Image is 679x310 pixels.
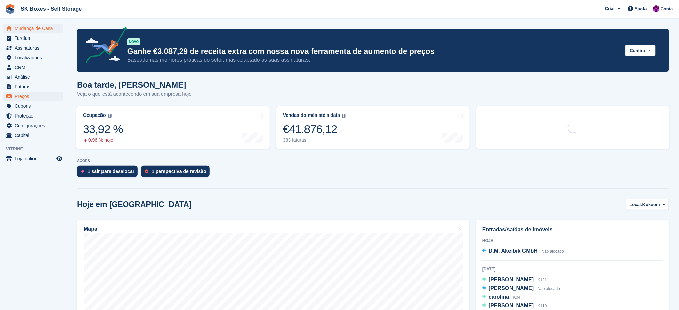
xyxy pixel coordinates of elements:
span: Ajuda [635,5,647,12]
a: carolina K04 [482,293,520,302]
span: K04 [513,295,520,300]
a: 1 perspectiva de revisão [141,166,213,180]
span: Não alocado [538,286,560,291]
a: menu [3,131,63,140]
div: NOVO [127,38,140,45]
div: 383 faturas [283,137,346,143]
a: menu [3,72,63,82]
button: Local: Kokoom [626,199,669,210]
h2: Hoje em [GEOGRAPHIC_DATA] [77,200,192,209]
span: Conta [661,6,673,12]
a: Vendas do mês até a data €41.876,12 383 faturas [276,106,470,149]
p: Ganhe €3.087,29 de receita extra com nossa nova ferramenta de aumento de preços [127,47,620,56]
span: Mudança de Casa [15,24,55,33]
span: carolina [489,294,509,300]
div: Vendas do mês até a data [283,112,340,118]
a: menu [3,24,63,33]
span: Tarefas [15,33,55,43]
a: SK Boxes - Self Storage [18,3,84,14]
img: move_outs_to_deallocate_icon-f764333ba52eb49d3ac5e1228854f67142a1ed5810a6f6cc68b1a99e826820c5.svg [81,169,84,173]
div: 33,92 % [83,122,123,136]
div: 0,96 % hoje [83,137,123,143]
a: [PERSON_NAME] Não alocado [482,284,560,293]
span: Preços [15,92,55,101]
span: Loja online [15,154,55,163]
img: stora-icon-8386f47178a22dfd0bd8f6a31ec36ba5ce8667c1dd55bd0f319d3a0aa187defe.svg [5,4,15,14]
div: 1 sair para desalocar [88,169,134,174]
span: Local: [630,201,642,208]
span: Faturas [15,82,55,91]
div: Hoje [482,238,663,244]
p: Baseado nas melhores práticas do setor, mas adaptado às suas assinaturas. [127,56,620,64]
a: menu [3,154,63,163]
span: Vitrine [6,146,67,152]
img: price-adjustments-announcement-icon-8257ccfd72463d97f412b2fc003d46551f7dbcb40ab6d574587a9cd5c0d94... [80,27,127,65]
h2: Mapa [84,226,97,232]
p: Veja o que está acontecendo em sua empresa hoje [77,90,192,98]
img: icon-info-grey-7440780725fd019a000dd9b08b2336e03edf1995a4989e88bcd33f0948082b44.svg [342,114,346,118]
div: €41.876,12 [283,122,346,136]
span: K119 [538,304,547,308]
span: Proteção [15,111,55,121]
h1: Boa tarde, [PERSON_NAME] [77,80,192,89]
a: [PERSON_NAME] K121 [482,276,547,284]
span: Localizações [15,53,55,62]
span: Não alocado [542,249,564,254]
span: CRM [15,63,55,72]
span: [PERSON_NAME] [489,303,534,308]
span: Capital [15,131,55,140]
img: prospect-51fa495bee0391a8d652442698ab0144808aea92771e9ea1ae160a38d050c398.svg [145,169,148,173]
a: menu [3,121,63,130]
button: Confira → [625,45,656,56]
span: [PERSON_NAME] [489,277,534,282]
a: 1 sair para desalocar [77,166,141,180]
a: Loja de pré-visualização [55,155,63,163]
a: menu [3,111,63,121]
span: Configurações [15,121,55,130]
div: 1 perspectiva de revisão [152,169,206,174]
a: Ocupação 33,92 % 0,96 % hoje [76,106,270,149]
span: [PERSON_NAME] [489,285,534,291]
span: Kokoom [642,201,660,208]
img: icon-info-grey-7440780725fd019a000dd9b08b2336e03edf1995a4989e88bcd33f0948082b44.svg [108,114,112,118]
div: [DATE] [482,266,663,272]
a: menu [3,43,63,53]
span: Assinaturas [15,43,55,53]
span: Análise [15,72,55,82]
span: D.M. Akeibik GMbH [489,248,538,254]
a: menu [3,82,63,91]
span: Criar [605,5,615,12]
div: Ocupação [83,112,106,118]
p: AÇÕES [77,159,669,163]
a: menu [3,53,63,62]
a: menu [3,63,63,72]
span: K121 [538,278,547,282]
img: Mateus Cassange [653,5,660,12]
h2: Entradas/saídas de imóveis [482,226,663,234]
a: menu [3,101,63,111]
span: Cupons [15,101,55,111]
a: menu [3,33,63,43]
a: menu [3,92,63,101]
a: D.M. Akeibik GMbH Não alocado [482,247,564,256]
